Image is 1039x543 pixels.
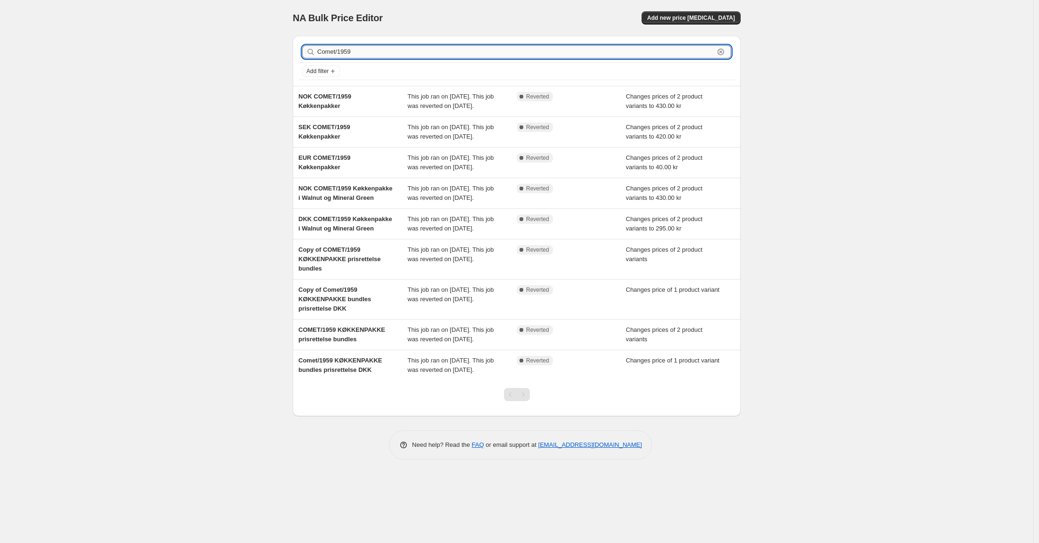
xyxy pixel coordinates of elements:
span: This job ran on [DATE]. This job was reverted on [DATE]. [408,93,494,109]
span: Changes prices of 2 product variants to 420.00 kr [626,123,703,140]
span: Reverted [526,215,549,223]
span: Changes prices of 2 product variants [626,246,703,263]
span: Changes price of 1 product variant [626,286,720,293]
span: Reverted [526,154,549,162]
span: Need help? Read the [412,441,472,448]
span: This job ran on [DATE]. This job was reverted on [DATE]. [408,286,494,303]
span: NOK COMET/1959 Køkkenpakker [298,93,351,109]
span: EUR COMET/1959 Køkkenpakker [298,154,351,171]
a: [EMAIL_ADDRESS][DOMAIN_NAME] [538,441,642,448]
span: or email support at [484,441,538,448]
span: Copy of COMET/1959 KØKKENPAKKE prisrettelse bundles [298,246,381,272]
span: Changes prices of 2 product variants to 40.00 kr [626,154,703,171]
span: NOK COMET/1959 Køkkenpakke i Walnut og Mineral Green [298,185,392,201]
span: Comet/1959 KØKKENPAKKE bundles prisrettelse DKK [298,357,382,373]
span: This job ran on [DATE]. This job was reverted on [DATE]. [408,357,494,373]
a: FAQ [472,441,484,448]
span: Changes prices of 2 product variants [626,326,703,343]
span: Reverted [526,326,549,334]
span: Changes prices of 2 product variants to 430.00 kr [626,93,703,109]
span: DKK COMET/1959 Køkkenpakke i Walnut og Mineral Green [298,215,392,232]
span: Reverted [526,286,549,294]
span: Changes prices of 2 product variants to 430.00 kr [626,185,703,201]
span: Reverted [526,246,549,254]
span: Reverted [526,185,549,192]
nav: Pagination [504,388,530,401]
span: Reverted [526,93,549,100]
span: Reverted [526,123,549,131]
span: This job ran on [DATE]. This job was reverted on [DATE]. [408,154,494,171]
span: This job ran on [DATE]. This job was reverted on [DATE]. [408,185,494,201]
span: Copy of Comet/1959 KØKKENPAKKE bundles prisrettelse DKK [298,286,371,312]
span: Reverted [526,357,549,364]
button: Add filter [302,66,340,77]
span: COMET/1959 KØKKENPAKKE prisrettelse bundles [298,326,385,343]
span: This job ran on [DATE]. This job was reverted on [DATE]. [408,123,494,140]
span: This job ran on [DATE]. This job was reverted on [DATE]. [408,326,494,343]
span: This job ran on [DATE]. This job was reverted on [DATE]. [408,246,494,263]
button: Add new price [MEDICAL_DATA] [642,11,741,25]
span: This job ran on [DATE]. This job was reverted on [DATE]. [408,215,494,232]
span: Add new price [MEDICAL_DATA] [647,14,735,22]
span: Changes price of 1 product variant [626,357,720,364]
span: Changes prices of 2 product variants to 295.00 kr [626,215,703,232]
span: SEK COMET/1959 Køkkenpakker [298,123,350,140]
span: Add filter [306,67,329,75]
span: NA Bulk Price Editor [293,13,383,23]
button: Clear [716,47,726,57]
